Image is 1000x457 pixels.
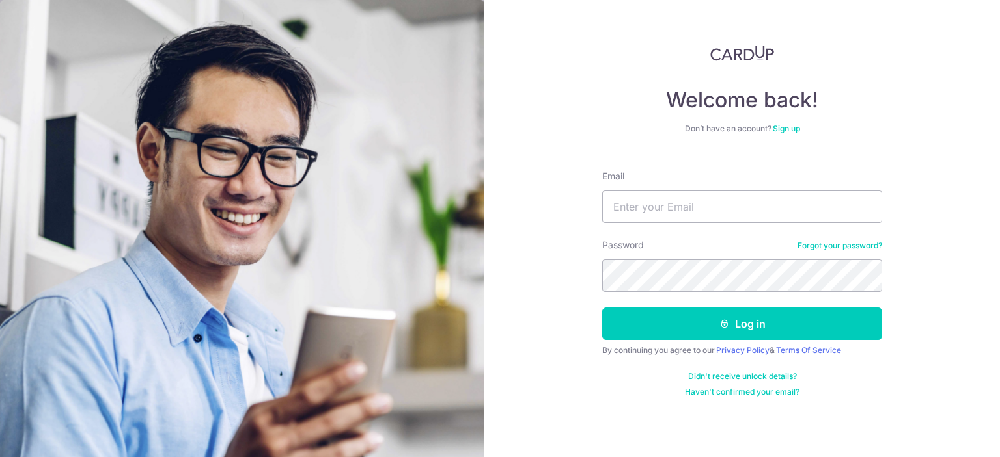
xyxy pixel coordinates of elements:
[710,46,774,61] img: CardUp Logo
[602,345,882,356] div: By continuing you agree to our &
[798,241,882,251] a: Forgot your password?
[602,124,882,134] div: Don’t have an account?
[685,387,799,397] a: Haven't confirmed your email?
[776,345,841,355] a: Terms Of Service
[688,371,797,382] a: Didn't receive unlock details?
[602,190,882,223] input: Enter your Email
[602,170,624,183] label: Email
[773,124,800,133] a: Sign up
[716,345,770,355] a: Privacy Policy
[602,87,882,113] h4: Welcome back!
[602,307,882,340] button: Log in
[602,239,644,252] label: Password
